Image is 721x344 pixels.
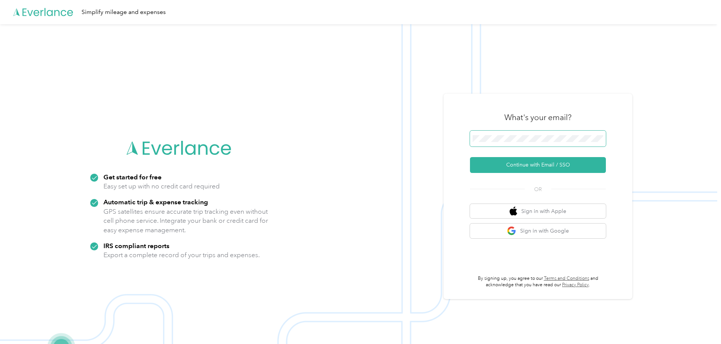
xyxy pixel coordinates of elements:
[82,8,166,17] div: Simplify mileage and expenses
[544,276,589,281] a: Terms and Conditions
[504,112,572,123] h3: What's your email?
[470,224,606,238] button: google logoSign in with Google
[103,173,162,181] strong: Get started for free
[525,185,551,193] span: OR
[470,157,606,173] button: Continue with Email / SSO
[507,226,516,236] img: google logo
[103,182,220,191] p: Easy set up with no credit card required
[103,207,268,235] p: GPS satellites ensure accurate trip tracking even without cell phone service. Integrate your bank...
[510,207,517,216] img: apple logo
[470,204,606,219] button: apple logoSign in with Apple
[103,242,169,250] strong: IRS compliant reports
[562,282,589,288] a: Privacy Policy
[103,198,208,206] strong: Automatic trip & expense tracking
[470,275,606,288] p: By signing up, you agree to our and acknowledge that you have read our .
[103,250,260,260] p: Export a complete record of your trips and expenses.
